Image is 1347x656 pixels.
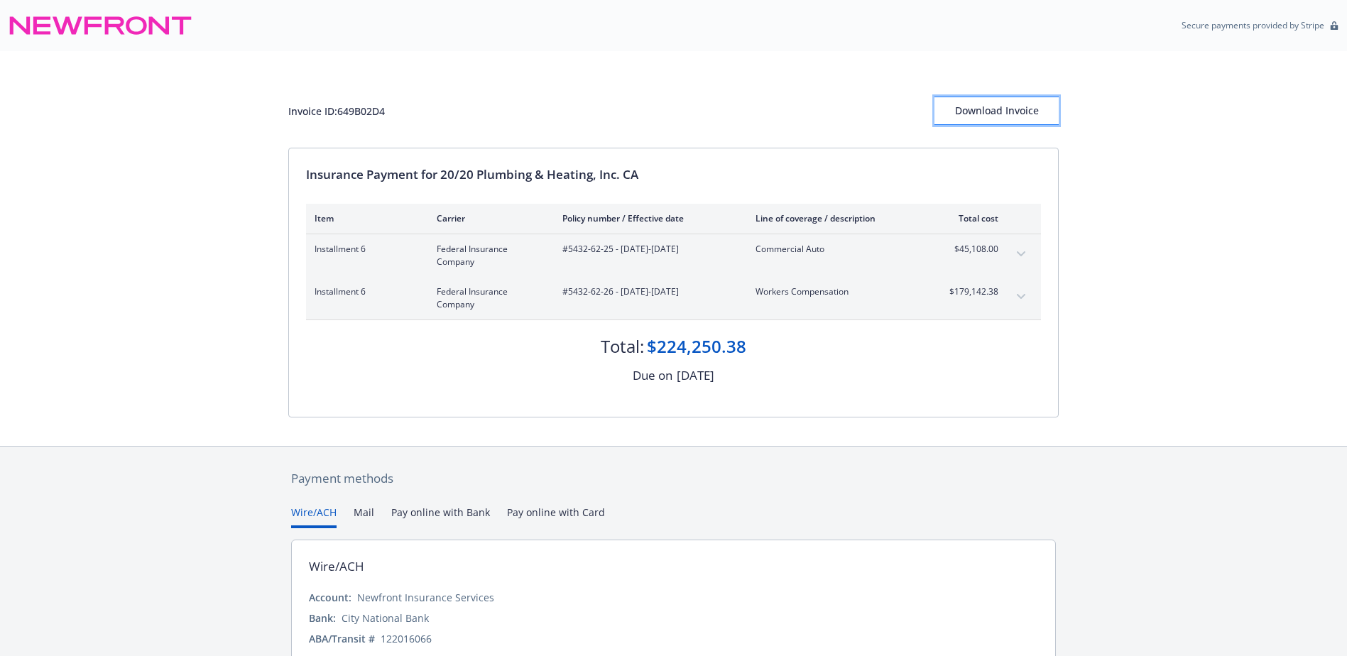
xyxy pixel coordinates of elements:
[437,243,540,268] span: Federal Insurance Company
[756,212,922,224] div: Line of coverage / description
[507,505,605,528] button: Pay online with Card
[309,631,375,646] div: ABA/Transit #
[309,590,351,605] div: Account:
[756,243,922,256] span: Commercial Auto
[306,234,1041,277] div: Installment 6Federal Insurance Company#5432-62-25 - [DATE]-[DATE]Commercial Auto$45,108.00expand ...
[756,285,922,298] span: Workers Compensation
[934,97,1059,124] div: Download Invoice
[306,165,1041,184] div: Insurance Payment for 20/20 Plumbing & Heating, Inc. CA
[315,212,414,224] div: Item
[562,243,733,256] span: #5432-62-25 - [DATE]-[DATE]
[354,505,374,528] button: Mail
[306,277,1041,319] div: Installment 6Federal Insurance Company#5432-62-26 - [DATE]-[DATE]Workers Compensation$179,142.38e...
[391,505,490,528] button: Pay online with Bank
[342,611,429,625] div: City National Bank
[315,243,414,256] span: Installment 6
[601,334,644,359] div: Total:
[1182,19,1324,31] p: Secure payments provided by Stripe
[562,212,733,224] div: Policy number / Effective date
[562,285,733,298] span: #5432-62-26 - [DATE]-[DATE]
[633,366,672,385] div: Due on
[288,104,385,119] div: Invoice ID: 649B02D4
[934,97,1059,125] button: Download Invoice
[291,505,337,528] button: Wire/ACH
[437,212,540,224] div: Carrier
[1010,285,1032,308] button: expand content
[437,285,540,311] span: Federal Insurance Company
[309,557,364,576] div: Wire/ACH
[945,243,998,256] span: $45,108.00
[647,334,746,359] div: $224,250.38
[677,366,714,385] div: [DATE]
[945,285,998,298] span: $179,142.38
[315,285,414,298] span: Installment 6
[945,212,998,224] div: Total cost
[381,631,432,646] div: 122016066
[357,590,494,605] div: Newfront Insurance Services
[1010,243,1032,266] button: expand content
[309,611,336,625] div: Bank:
[291,469,1056,488] div: Payment methods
